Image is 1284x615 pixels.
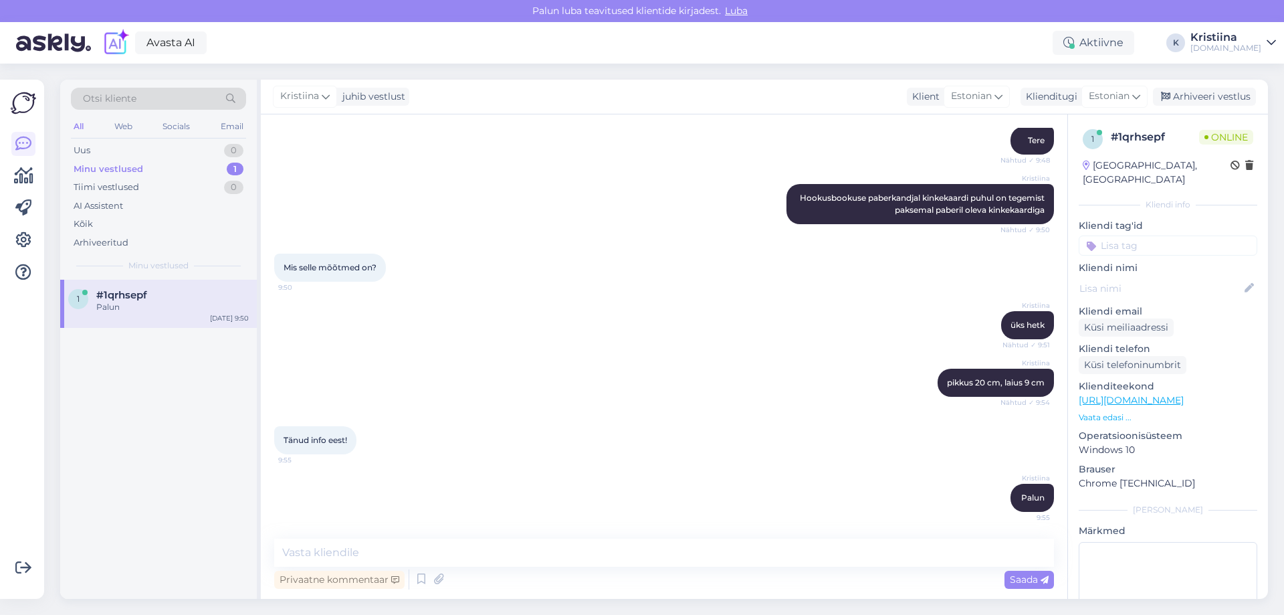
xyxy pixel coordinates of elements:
input: Lisa tag [1079,236,1257,256]
div: Socials [160,118,193,135]
span: Hookusbookuse paberkandjal kinkekaardi puhul on tegemist paksemal paberil oleva kinkekaardiga [800,193,1047,215]
div: K [1166,33,1185,52]
div: AI Assistent [74,199,123,213]
span: 1 [77,294,80,304]
span: Minu vestlused [128,260,189,272]
div: Aktiivne [1053,31,1134,55]
p: Klienditeekond [1079,379,1257,393]
p: Windows 10 [1079,443,1257,457]
div: All [71,118,86,135]
div: Kliendi info [1079,199,1257,211]
span: Saada [1010,574,1049,586]
span: Kristiina [1000,173,1050,183]
span: 9:50 [278,282,328,292]
span: Tere [1028,135,1045,145]
div: # 1qrhsepf [1111,129,1199,145]
span: Nähtud ✓ 9:51 [1000,340,1050,350]
div: Klient [907,90,940,104]
div: Küsi meiliaadressi [1079,319,1174,337]
span: Kristiina [280,89,319,104]
div: Arhiveeri vestlus [1153,88,1256,106]
div: Tiimi vestlused [74,181,139,194]
div: Kristiina [1190,32,1261,43]
div: Email [218,118,246,135]
span: Mis selle mõõtmed on? [284,262,377,272]
div: [DATE] 9:50 [210,313,249,323]
img: Askly Logo [11,90,36,116]
span: Nähtud ✓ 9:50 [1000,225,1050,235]
p: Märkmed [1079,524,1257,538]
input: Lisa nimi [1079,281,1242,296]
div: 1 [227,163,243,176]
p: Kliendi email [1079,304,1257,319]
div: Web [112,118,135,135]
span: üks hetk [1010,320,1045,330]
div: [GEOGRAPHIC_DATA], [GEOGRAPHIC_DATA] [1083,159,1230,187]
div: Kõik [74,217,93,231]
div: [PERSON_NAME] [1079,504,1257,516]
p: Kliendi tag'id [1079,219,1257,233]
span: 9:55 [1000,513,1050,523]
div: 0 [224,144,243,157]
a: [URL][DOMAIN_NAME] [1079,394,1184,406]
span: Kristiina [1000,358,1050,368]
span: Nähtud ✓ 9:54 [1000,398,1050,408]
div: Palun [96,301,249,313]
div: Privaatne kommentaar [274,571,405,589]
p: Vaata edasi ... [1079,412,1257,424]
span: 1 [1091,134,1094,144]
div: 0 [224,181,243,194]
span: Estonian [1089,89,1130,104]
span: pikkus 20 cm, laius 9 cm [947,377,1045,387]
span: Palun [1021,493,1045,503]
span: Tänud info eest! [284,435,347,445]
span: Otsi kliente [83,92,136,106]
div: Klienditugi [1021,90,1077,104]
span: Kristiina [1000,300,1050,311]
span: Online [1199,130,1253,145]
span: Luba [721,5,752,17]
p: Kliendi nimi [1079,261,1257,275]
a: Avasta AI [135,31,207,54]
span: Kristiina [1000,473,1050,483]
div: Minu vestlused [74,163,143,176]
span: Estonian [951,89,992,104]
p: Operatsioonisüsteem [1079,429,1257,443]
div: [DOMAIN_NAME] [1190,43,1261,54]
p: Brauser [1079,462,1257,476]
p: Chrome [TECHNICAL_ID] [1079,476,1257,491]
a: Kristiina[DOMAIN_NAME] [1190,32,1276,54]
span: Nähtud ✓ 9:48 [1000,155,1050,165]
img: explore-ai [102,29,130,57]
span: 9:55 [278,455,328,465]
p: Kliendi telefon [1079,342,1257,356]
div: Küsi telefoninumbrit [1079,356,1186,374]
span: #1qrhsepf [96,289,147,301]
div: Arhiveeritud [74,236,128,250]
div: Uus [74,144,90,157]
div: juhib vestlust [337,90,405,104]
